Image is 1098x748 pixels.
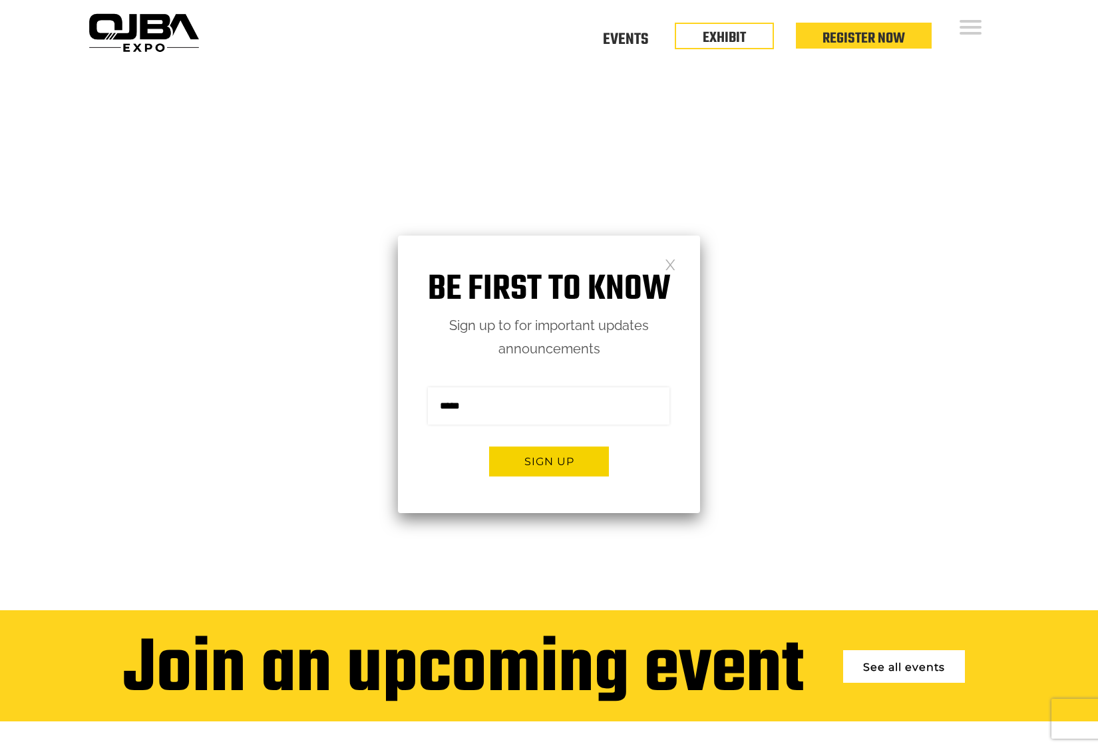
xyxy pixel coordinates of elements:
h1: Be first to know [398,269,700,311]
div: Join an upcoming event [123,640,804,701]
button: Sign up [489,447,609,476]
a: Register Now [823,27,905,50]
a: Close [665,258,676,270]
a: See all events [843,650,965,683]
p: Sign up to for important updates announcements [398,314,700,361]
a: EXHIBIT [703,27,746,49]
